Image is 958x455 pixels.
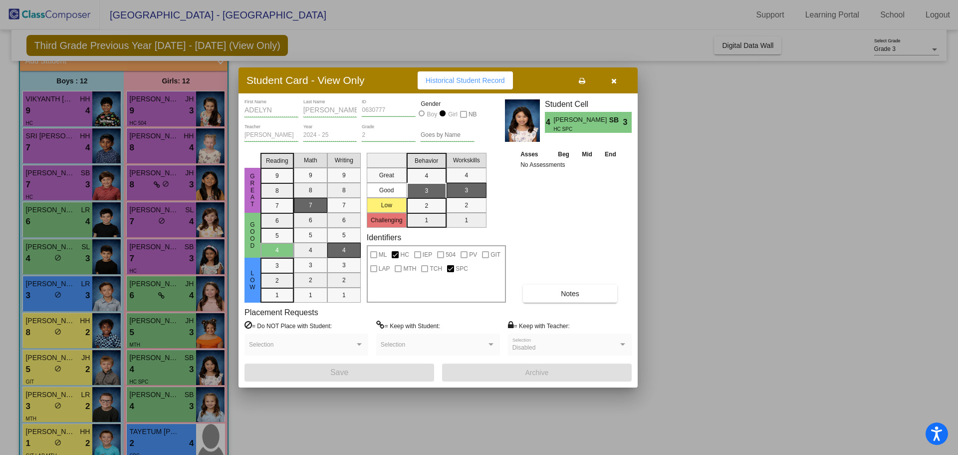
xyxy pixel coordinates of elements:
[456,263,468,275] span: SPC
[525,369,549,377] span: Archive
[244,321,332,331] label: = Do NOT Place with Student:
[244,308,318,317] label: Placement Requests
[427,110,438,119] div: Boy
[469,108,477,120] span: NB
[244,132,298,139] input: teacher
[248,173,257,208] span: Great
[248,270,257,291] span: Low
[576,149,598,160] th: Mid
[403,263,416,275] span: MTH
[421,99,475,108] mat-label: Gender
[430,263,442,275] span: TCH
[598,149,622,160] th: End
[379,249,387,261] span: ML
[367,233,401,242] label: Identifiers
[362,132,416,139] input: grade
[545,116,553,128] span: 4
[518,149,551,160] th: Asses
[561,290,579,298] span: Notes
[418,71,513,89] button: Historical Student Record
[508,321,570,331] label: = Keep with Teacher:
[400,249,409,261] span: HC
[303,132,357,139] input: year
[362,107,416,114] input: Enter ID
[248,221,257,249] span: Good
[426,76,505,84] span: Historical Student Record
[244,364,434,382] button: Save
[330,368,348,377] span: Save
[518,160,623,170] td: No Assessments
[523,285,617,303] button: Notes
[376,321,440,331] label: = Keep with Student:
[490,249,500,261] span: GIT
[545,99,632,109] h3: Student Cell
[609,115,623,125] span: SB
[553,125,602,133] span: HC SPC
[446,249,456,261] span: 504
[623,116,632,128] span: 3
[448,110,458,119] div: Girl
[469,249,477,261] span: PV
[551,149,575,160] th: Beg
[442,364,632,382] button: Archive
[421,132,475,139] input: goes by name
[246,74,365,86] h3: Student Card - View Only
[423,249,432,261] span: IEP
[553,115,609,125] span: [PERSON_NAME]
[512,344,536,351] span: Disabled
[379,263,390,275] span: LAP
